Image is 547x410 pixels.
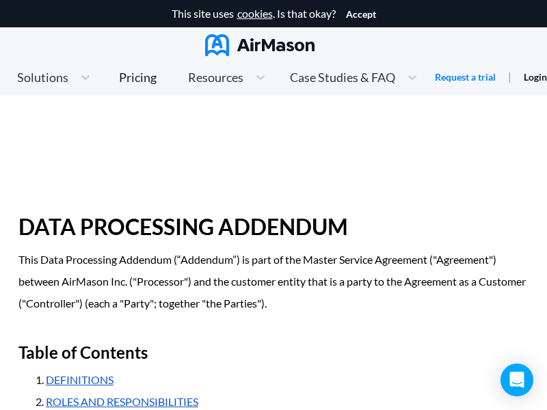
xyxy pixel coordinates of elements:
span: Solutions [17,71,68,83]
button: Accept cookies [346,9,376,20]
h2: Table of Contents [18,336,529,369]
span: Case Studies & FAQ [290,71,395,83]
a: cookies [237,8,273,20]
p: This Data Processing Addendum (“Addendum”) is part of the Master Service Agreement ("Agreement") ... [18,249,529,314]
span: | [508,70,511,83]
img: AirMason Logo [205,34,315,56]
h1: DATA PROCESSING ADDENDUM [18,205,529,249]
a: Login [524,71,547,83]
a: ROLES AND RESPONSIBILITIES [46,395,198,408]
div: Pricing [119,71,157,83]
a: Request a trial [435,70,496,84]
div: Open Intercom Messenger [501,364,533,396]
a: Pricing [119,65,157,90]
span: Resources [188,71,243,83]
a: DEFINITIONS [46,373,114,386]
